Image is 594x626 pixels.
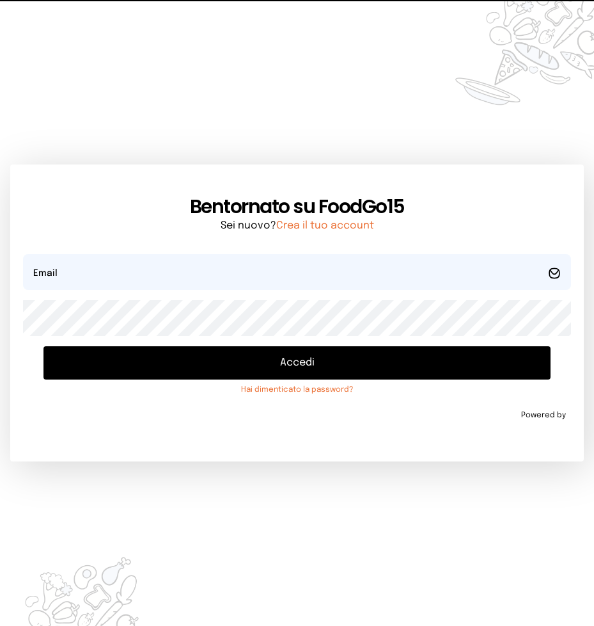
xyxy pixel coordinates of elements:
a: Crea il tuo account [276,220,374,231]
span: Powered by [521,410,566,421]
p: Sei nuovo? [23,218,571,234]
a: Hai dimenticato la password? [43,385,551,395]
h1: Bentornato su FoodGo15 [23,195,571,218]
button: Accedi [43,346,551,380]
